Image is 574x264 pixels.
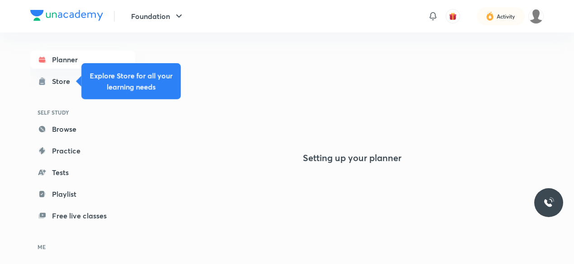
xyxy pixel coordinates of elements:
a: Playlist [30,185,135,203]
h4: Setting up your planner [303,153,401,163]
a: Browse [30,120,135,138]
a: Free live classes [30,207,135,225]
img: Company Logo [30,10,103,21]
div: Store [52,76,75,87]
img: Astha Arya [528,9,544,24]
a: Planner [30,51,135,69]
img: activity [486,11,494,22]
button: Foundation [126,7,190,25]
a: Store [30,72,135,90]
a: Practice [30,142,135,160]
a: Tests [30,163,135,181]
h6: SELF STUDY [30,105,135,120]
img: ttu [543,197,554,208]
h5: Explore Store for all your learning needs [89,70,174,92]
button: avatar [446,9,460,23]
img: avatar [449,12,457,20]
a: Company Logo [30,10,103,23]
h6: ME [30,239,135,255]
